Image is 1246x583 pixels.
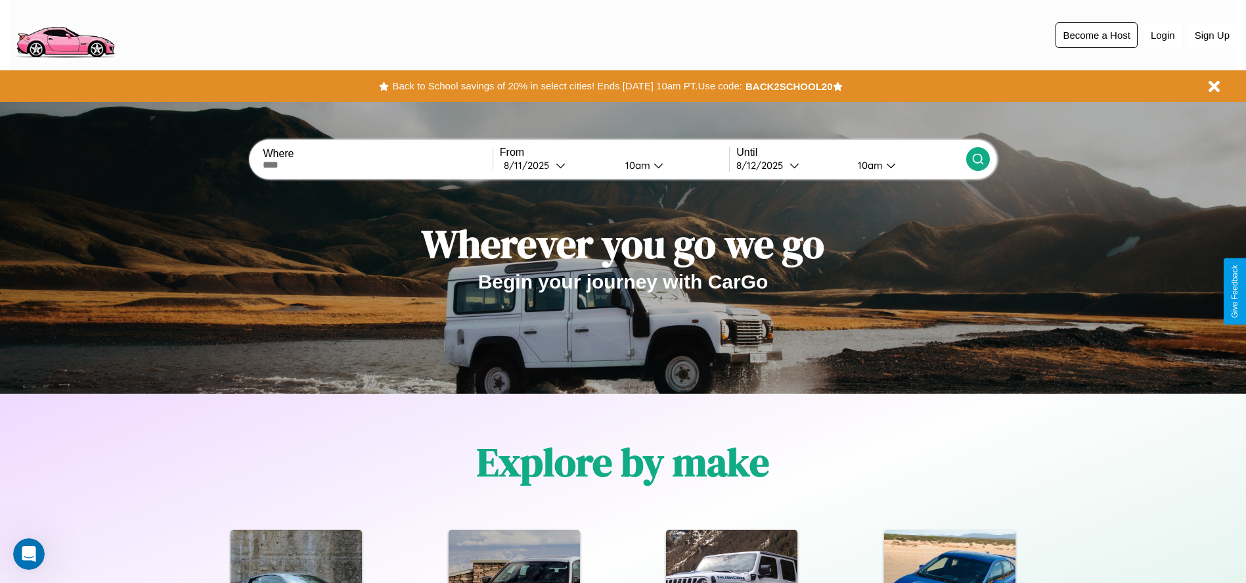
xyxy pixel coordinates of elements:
[1056,22,1138,48] button: Become a Host
[500,158,615,172] button: 8/11/2025
[847,158,966,172] button: 10am
[500,147,729,158] label: From
[13,538,45,570] iframe: Intercom live chat
[1188,23,1236,47] button: Sign Up
[736,159,790,172] div: 8 / 12 / 2025
[619,159,654,172] div: 10am
[1144,23,1182,47] button: Login
[10,7,120,61] img: logo
[615,158,730,172] button: 10am
[504,159,556,172] div: 8 / 11 / 2025
[263,148,492,160] label: Where
[1230,265,1239,318] div: Give Feedback
[851,159,886,172] div: 10am
[477,435,769,489] h1: Explore by make
[736,147,966,158] label: Until
[389,77,745,95] button: Back to School savings of 20% in select cities! Ends [DATE] 10am PT.Use code:
[745,81,833,92] b: BACK2SCHOOL20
